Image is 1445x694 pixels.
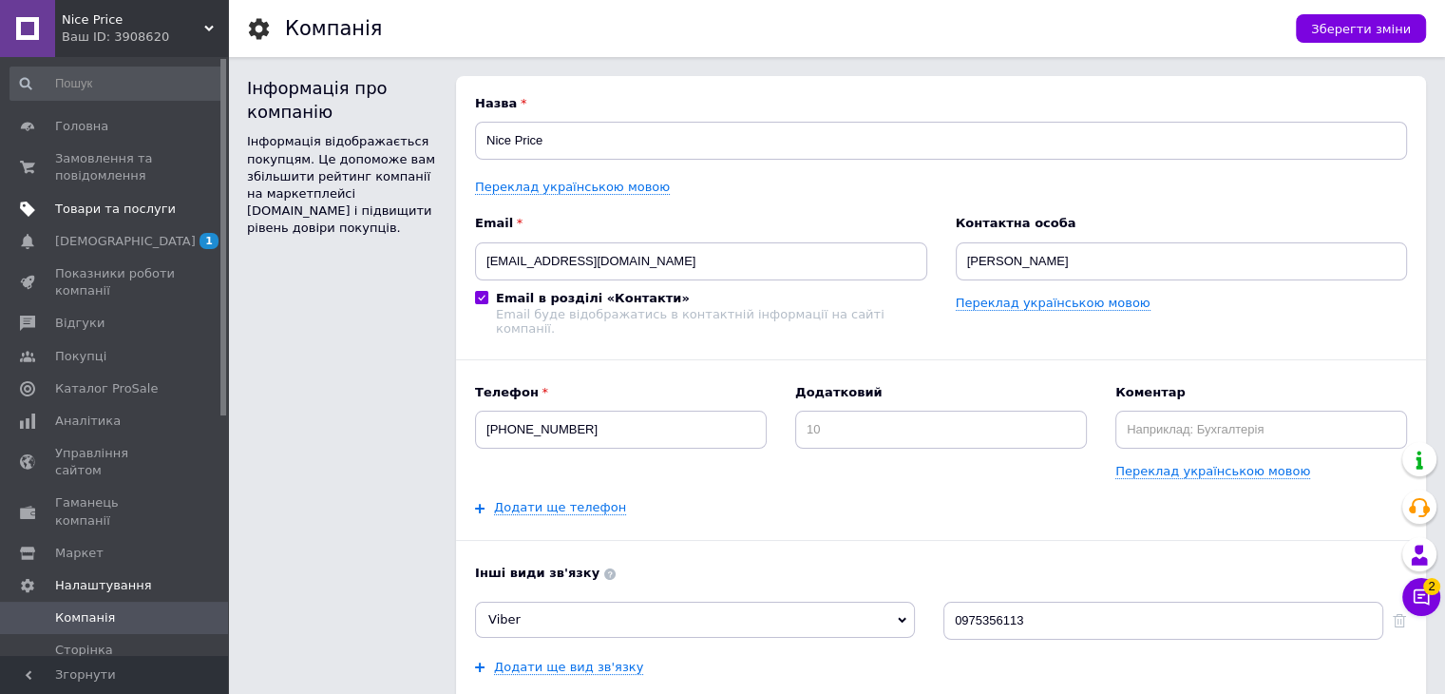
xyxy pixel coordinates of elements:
[55,609,115,627] span: Компанія
[795,411,1087,449] input: 10
[55,494,176,529] span: Гаманець компанії
[55,348,106,365] span: Покупці
[475,411,767,449] input: +38 096 0000000
[55,413,121,430] span: Аналітика
[1402,578,1440,616] button: Чат з покупцем2
[285,17,382,40] h1: Компанія
[475,95,1407,112] b: Назва
[1115,464,1310,479] a: Переклад українською мовою
[55,265,176,299] span: Показники роботи компанії
[956,215,1408,232] b: Контактна особа
[1115,384,1407,401] b: Коментар
[494,500,626,515] a: Додати ще телефон
[475,122,1407,160] input: Назва вашої компанії
[247,133,437,237] div: Інформація відображається покупцям. Це допоможе вам збільшити рейтинг компанії на маркетплейсі [D...
[1296,14,1426,43] button: Зберегти зміни
[55,315,105,332] span: Відгуки
[55,118,108,135] span: Головна
[475,384,767,401] b: Телефон
[475,215,927,232] b: Email
[1115,411,1407,449] input: Наприклад: Бухгалтерія
[55,445,176,479] span: Управління сайтом
[956,242,1408,280] input: ПІБ
[62,29,228,46] div: Ваш ID: 3908620
[496,291,690,305] b: Email в розділі «Контакти»
[55,201,176,218] span: Товари та послуги
[247,76,437,124] div: Інформація про компанію
[62,11,204,29] span: Nice Price
[475,180,670,195] a: Переклад українською мовою
[55,545,104,562] span: Маркет
[496,307,927,336] div: Email буде відображатись в контактній інформації на сайті компанії.
[956,296,1150,311] a: Переклад українською мовою
[494,660,643,675] a: Додати ще вид зв'язку
[488,612,521,627] span: Viber
[55,577,152,594] span: Налаштування
[10,67,224,101] input: Пошук
[475,242,927,280] input: Електронна адреса
[475,565,1407,582] b: Інші види зв'язку
[55,233,196,250] span: [DEMOGRAPHIC_DATA]
[55,380,158,397] span: Каталог ProSale
[795,384,1087,401] b: Додатковий
[200,233,219,249] span: 1
[55,642,176,676] span: Сторінка продавця
[1423,578,1440,595] span: 2
[19,19,911,39] body: Редактор, F3A5EAD6-227C-4D00-8AB0-B4B426715B9A
[55,150,176,184] span: Замовлення та повідомлення
[1311,22,1411,36] span: Зберегти зміни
